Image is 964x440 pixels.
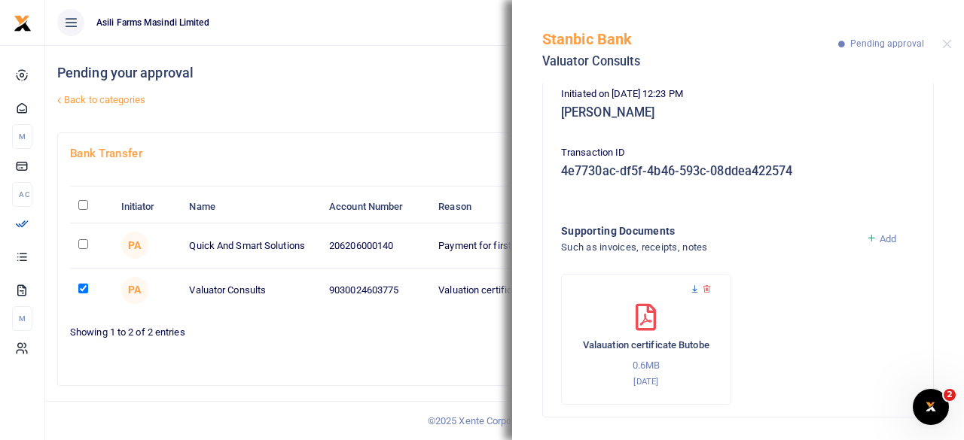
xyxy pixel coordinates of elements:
span: Pending approval [850,38,924,49]
img: logo-small [14,14,32,32]
td: 206206000140 [321,223,430,268]
h6: Valauation certificate Butobe [577,339,715,351]
span: Add [880,233,896,244]
small: [DATE] [633,376,658,387]
th: Reason: activate to sort column ascending [430,191,685,223]
h4: Pending your approval [57,65,650,81]
h5: Valuator Consults [542,54,838,69]
td: Valuation certificate for Butobe to Valuator Consults [430,269,685,312]
h5: Stanbic Bank [542,30,838,48]
li: M [12,124,32,149]
th: Account Number: activate to sort column ascending [321,191,430,223]
li: M [12,306,32,331]
p: 0.6MB [577,358,715,374]
th: Initiator: activate to sort column ascending [112,191,181,223]
button: Close [942,39,952,49]
span: Asili Farms Masindi Limited [90,16,215,29]
h4: Supporting Documents [561,223,854,239]
h4: Bank Transfer [70,145,939,162]
iframe: Intercom live chat [913,389,949,425]
h5: 4e7730ac-df5f-4b46-593c-08ddea422574 [561,164,915,179]
li: Ac [12,182,32,207]
div: Valauation certificate Butobe [561,274,731,405]
h5: [PERSON_NAME] [561,105,915,120]
td: Payment for first aid kits to quick and smart [430,223,685,268]
td: Quick And Smart Solutions [181,223,321,268]
td: Valuator Consults [181,269,321,312]
th: Name: activate to sort column ascending [181,191,321,223]
td: 9030024603775 [321,269,430,312]
div: Showing 1 to 2 of 2 entries [70,317,499,340]
h4: Such as invoices, receipts, notes [561,239,854,256]
span: 2 [944,389,956,401]
span: Pricillah Ankunda [121,232,148,259]
a: Back to categories [53,87,650,113]
span: Pricillah Ankunda [121,277,148,304]
p: Initiated on [DATE] 12:23 PM [561,86,915,102]
p: Transaction ID [561,145,915,161]
th: : activate to sort column descending [70,191,112,223]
